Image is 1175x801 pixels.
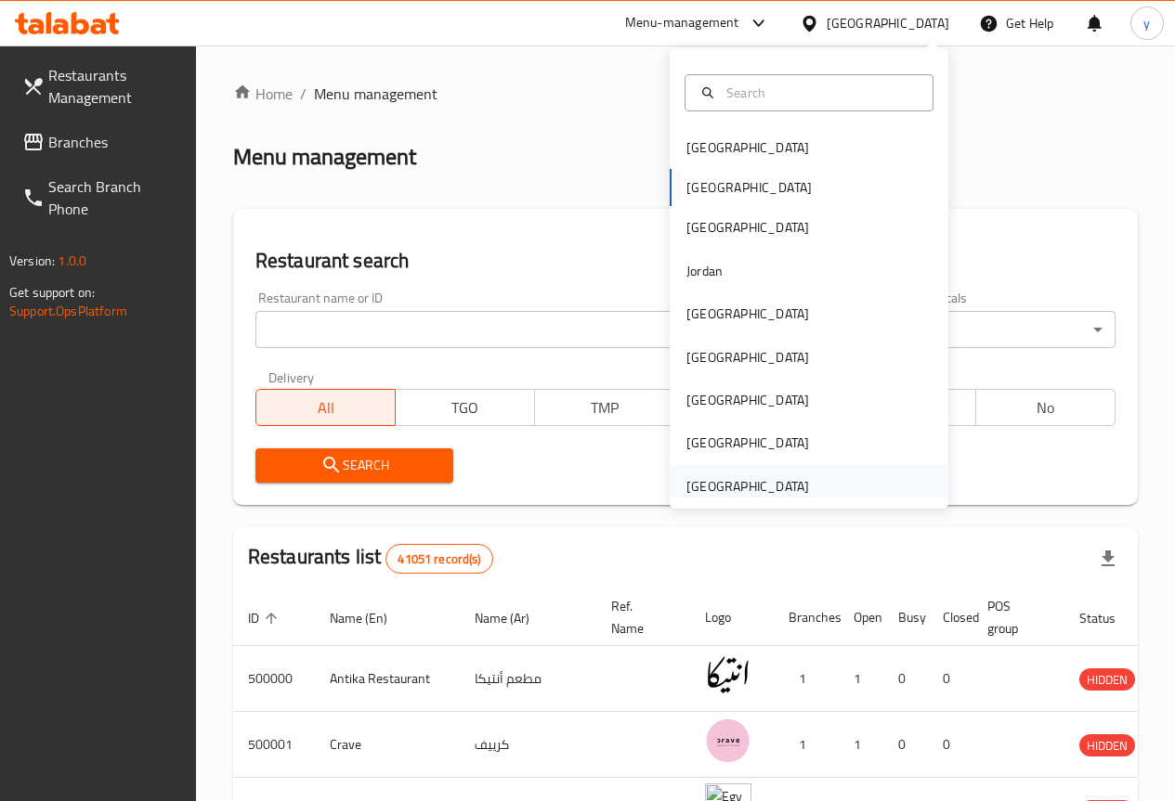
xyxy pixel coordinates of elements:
button: TGO [395,389,535,426]
div: Export file [1086,536,1130,581]
span: y [1143,13,1150,33]
span: TMP [542,394,667,421]
div: [GEOGRAPHIC_DATA] [827,13,949,33]
a: Restaurants Management [7,53,196,120]
img: Crave [705,717,751,764]
td: 0 [928,646,973,712]
span: HIDDEN [1079,669,1135,691]
img: Antika Restaurant [705,652,751,698]
div: All [917,311,1116,348]
td: كرييف [460,712,596,778]
h2: Restaurant search [255,247,1116,275]
span: Name (Ar) [475,607,554,629]
span: Branches [48,131,181,153]
th: Closed [928,589,973,646]
nav: breadcrumb [233,83,1138,105]
span: Ref. Name [611,595,668,640]
th: Logo [690,589,774,646]
span: Version: [9,249,55,273]
span: Search [270,454,439,477]
span: HIDDEN [1079,735,1135,756]
span: Status [1079,607,1140,629]
label: Delivery [268,370,315,383]
td: 1 [839,646,883,712]
span: 1.0.0 [58,249,86,273]
button: No [975,389,1116,426]
th: Branches [774,589,839,646]
div: Total records count [385,544,492,574]
span: Get support on: [9,280,95,304]
td: Antika Restaurant [315,646,460,712]
input: Search [719,83,921,103]
div: [GEOGRAPHIC_DATA] [686,137,809,158]
td: Crave [315,712,460,778]
a: Search Branch Phone [7,164,196,231]
span: Search Branch Phone [48,175,181,220]
span: All [264,394,388,421]
a: Support.OpsPlatform [9,299,127,323]
li: / [300,83,307,105]
span: 41051 record(s) [386,550,491,568]
span: No [984,394,1108,421]
div: [GEOGRAPHIC_DATA] [686,304,809,324]
span: POS group [987,595,1042,640]
div: Menu-management [625,12,739,34]
div: [GEOGRAPHIC_DATA] [686,347,809,368]
div: [GEOGRAPHIC_DATA] [686,217,809,238]
td: 0 [928,712,973,778]
td: مطعم أنتيكا [460,646,596,712]
td: 1 [774,712,839,778]
td: 500001 [233,712,315,778]
h2: Restaurants list [248,543,493,574]
div: HIDDEN [1079,734,1135,756]
div: Jordan [686,261,723,281]
button: Search [255,448,454,483]
span: Name (En) [330,607,411,629]
span: TGO [403,394,528,421]
th: Open [839,589,883,646]
button: TMP [534,389,674,426]
td: 500000 [233,646,315,712]
input: Search for restaurant name or ID.. [255,311,674,348]
span: ID [248,607,283,629]
span: Restaurants Management [48,64,181,109]
button: All [255,389,396,426]
div: [GEOGRAPHIC_DATA] [686,433,809,453]
td: 1 [839,712,883,778]
th: Busy [883,589,928,646]
td: 0 [883,712,928,778]
span: Menu management [314,83,437,105]
div: HIDDEN [1079,668,1135,691]
a: Home [233,83,293,105]
td: 0 [883,646,928,712]
div: [GEOGRAPHIC_DATA] [686,476,809,497]
a: Branches [7,120,196,164]
td: 1 [774,646,839,712]
h2: Menu management [233,142,416,172]
div: [GEOGRAPHIC_DATA] [686,390,809,410]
